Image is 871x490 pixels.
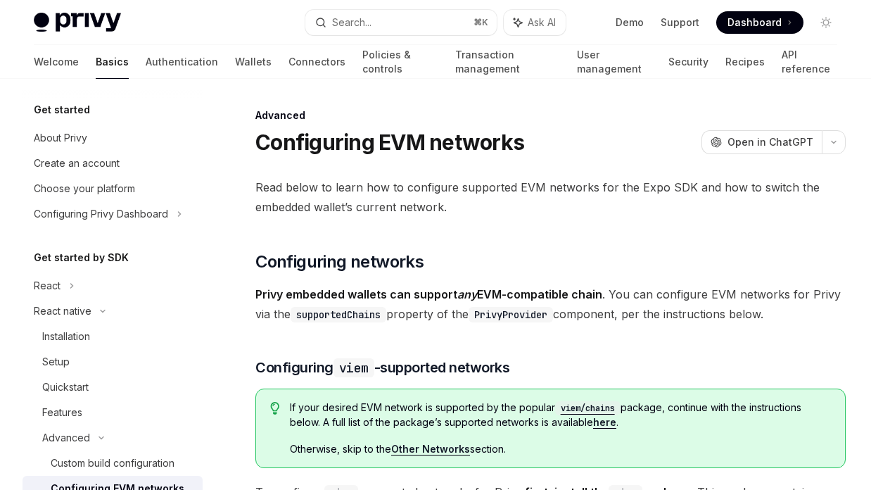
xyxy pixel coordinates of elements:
[469,307,553,322] code: PrivyProvider
[504,10,566,35] button: Ask AI
[34,249,129,266] h5: Get started by SDK
[555,401,621,413] a: viem/chains
[528,15,556,30] span: Ask AI
[34,277,61,294] div: React
[42,328,90,345] div: Installation
[255,251,424,273] span: Configuring networks
[146,45,218,79] a: Authentication
[96,45,129,79] a: Basics
[42,379,89,396] div: Quickstart
[593,416,616,429] a: here
[255,358,509,377] span: Configuring -supported networks
[51,455,174,472] div: Custom build configuration
[661,15,699,30] a: Support
[23,349,203,375] a: Setup
[455,45,560,79] a: Transaction management
[34,155,120,172] div: Create an account
[23,400,203,425] a: Features
[34,45,79,79] a: Welcome
[290,401,831,429] span: If your desired EVM network is supported by the popular package, continue with the instructions b...
[391,443,470,456] a: Other Networks
[34,303,91,320] div: React native
[668,45,708,79] a: Security
[23,451,203,476] a: Custom build configuration
[716,11,803,34] a: Dashboard
[23,125,203,151] a: About Privy
[42,404,82,421] div: Features
[255,177,846,217] span: Read below to learn how to configure supported EVM networks for the Expo SDK and how to switch th...
[42,353,70,370] div: Setup
[457,287,477,301] em: any
[270,402,280,415] svg: Tip
[782,45,837,79] a: API reference
[727,135,813,149] span: Open in ChatGPT
[23,151,203,176] a: Create an account
[815,11,837,34] button: Toggle dark mode
[34,130,87,146] div: About Privy
[23,375,203,400] a: Quickstart
[333,358,374,377] code: viem
[34,180,135,197] div: Choose your platform
[42,429,90,446] div: Advanced
[23,176,203,201] a: Choose your platform
[473,17,488,28] span: ⌘ K
[305,10,497,35] button: Search...⌘K
[332,14,371,31] div: Search...
[34,13,121,32] img: light logo
[290,442,831,456] span: Otherwise, skip to the section.
[288,45,345,79] a: Connectors
[255,287,602,301] strong: Privy embedded wallets can support EVM-compatible chain
[725,45,765,79] a: Recipes
[235,45,272,79] a: Wallets
[34,101,90,118] h5: Get started
[255,284,846,324] span: . You can configure EVM networks for Privy via the property of the component, per the instruction...
[255,108,846,122] div: Advanced
[291,307,386,322] code: supportedChains
[701,130,822,154] button: Open in ChatGPT
[23,324,203,349] a: Installation
[255,130,524,155] h1: Configuring EVM networks
[727,15,782,30] span: Dashboard
[577,45,651,79] a: User management
[34,206,168,222] div: Configuring Privy Dashboard
[616,15,644,30] a: Demo
[555,401,621,415] code: viem/chains
[362,45,438,79] a: Policies & controls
